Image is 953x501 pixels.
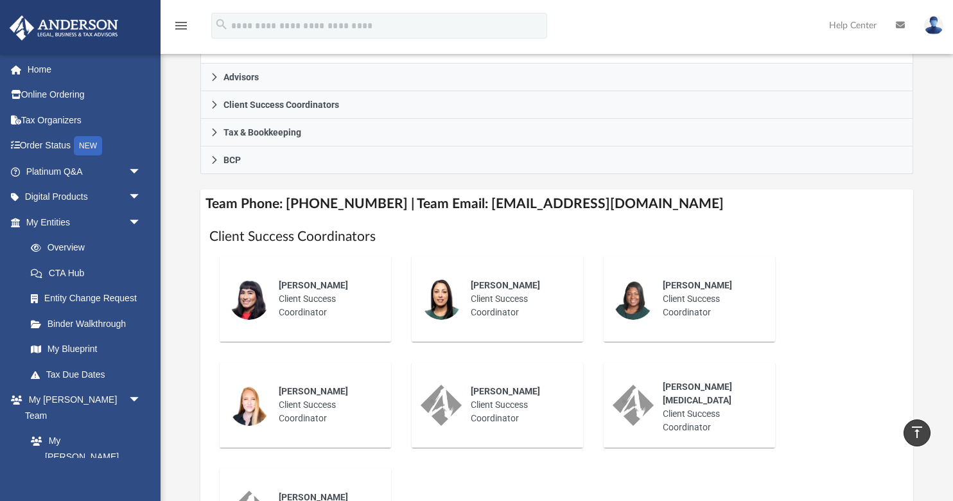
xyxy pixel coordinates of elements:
a: Platinum Q&Aarrow_drop_down [9,159,161,184]
a: Home [9,57,161,82]
div: NEW [74,136,102,155]
span: arrow_drop_down [128,184,154,211]
img: Anderson Advisors Platinum Portal [6,15,122,40]
a: vertical_align_top [904,419,931,446]
a: My [PERSON_NAME] Team [18,428,148,486]
div: Client Success Coordinator [270,270,382,328]
a: Entity Change Request [18,286,161,312]
span: Tax & Bookkeeping [223,128,301,137]
span: [PERSON_NAME] [663,280,732,290]
span: [PERSON_NAME] [279,280,348,290]
a: Overview [18,235,161,261]
a: Order StatusNEW [9,133,161,159]
img: thumbnail [421,279,462,320]
a: Client Success Coordinators [200,91,914,119]
h4: Team Phone: [PHONE_NUMBER] | Team Email: [EMAIL_ADDRESS][DOMAIN_NAME] [200,189,914,218]
span: [PERSON_NAME] [471,386,540,396]
i: menu [173,18,189,33]
span: BCP [223,155,241,164]
a: CTA Hub [18,260,161,286]
a: Tax & Bookkeeping [200,119,914,146]
a: Digital Productsarrow_drop_down [9,184,161,210]
a: BCP [200,146,914,174]
i: search [214,17,229,31]
img: thumbnail [613,385,654,426]
a: Tax Due Dates [18,362,161,387]
div: Client Success Coordinator [270,376,382,434]
a: menu [173,24,189,33]
i: vertical_align_top [909,425,925,440]
span: [PERSON_NAME] [471,280,540,290]
a: Online Ordering [9,82,161,108]
span: Client Success Coordinators [223,100,339,109]
h1: Client Success Coordinators [209,227,905,246]
a: My Entitiesarrow_drop_down [9,209,161,235]
span: Advisors [223,73,259,82]
a: My Blueprint [18,337,154,362]
span: arrow_drop_down [128,387,154,414]
img: thumbnail [613,279,654,320]
div: Client Success Coordinator [462,270,574,328]
span: [PERSON_NAME] [279,386,348,396]
div: Client Success Coordinator [654,270,766,328]
a: My [PERSON_NAME] Teamarrow_drop_down [9,387,154,428]
a: Binder Walkthrough [18,311,161,337]
img: thumbnail [421,385,462,426]
span: [PERSON_NAME][MEDICAL_DATA] [663,382,732,405]
span: arrow_drop_down [128,159,154,185]
img: thumbnail [229,279,270,320]
div: Client Success Coordinator [462,376,574,434]
img: thumbnail [229,385,270,426]
span: arrow_drop_down [128,209,154,236]
a: Tax Organizers [9,107,161,133]
a: Advisors [200,64,914,91]
div: Client Success Coordinator [654,371,766,443]
img: User Pic [924,16,943,35]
